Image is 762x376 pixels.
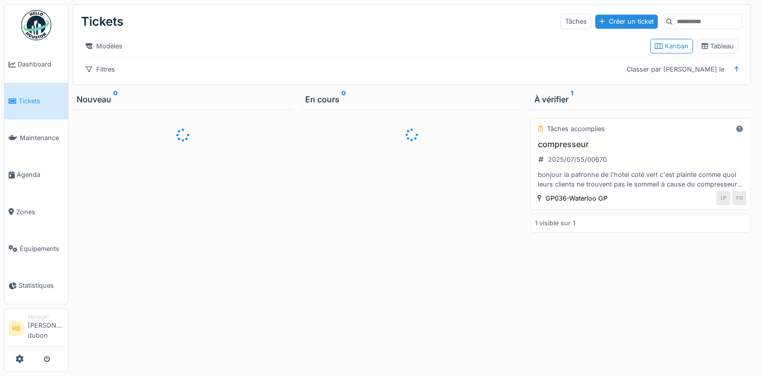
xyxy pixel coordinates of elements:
[19,96,64,106] span: Tickets
[28,313,64,321] div: Manager
[5,267,68,304] a: Statistiques
[547,124,605,134] div: Tâches accomplies
[571,93,573,105] sup: 1
[81,39,127,53] div: Modèles
[535,170,746,189] div: bonjour la patronne de l'hotel coté vert c'est plainte comme quoi leurs clients ne trouvent pas l...
[5,83,68,119] a: Tickets
[732,191,746,205] div: FG
[716,191,730,205] div: LP
[535,218,575,228] div: 1 visible sur 1
[5,230,68,267] a: Équipements
[655,41,688,51] div: Kanban
[113,93,118,105] sup: 0
[548,155,607,164] div: 2025/07/55/00670
[9,321,24,336] li: RB
[21,10,51,40] img: Badge_color-CXgf-gQk.svg
[561,14,591,29] div: Tâches
[81,9,123,35] div: Tickets
[77,93,289,105] div: Nouveau
[19,281,64,290] span: Statistiques
[81,62,119,77] div: Filtres
[5,156,68,193] a: Agenda
[18,59,64,69] span: Dashboard
[5,46,68,83] a: Dashboard
[341,93,346,105] sup: 0
[9,313,64,347] a: RB Manager[PERSON_NAME] dubon
[545,194,607,203] div: GP036-Waterloo GP
[5,194,68,230] a: Zones
[20,244,64,254] span: Équipements
[28,313,64,344] li: [PERSON_NAME] dubon
[622,62,729,77] div: Classer par [PERSON_NAME] le
[534,93,747,105] div: À vérifier
[5,119,68,156] a: Maintenance
[16,207,64,217] span: Zones
[17,170,64,179] span: Agenda
[595,15,658,28] div: Créer un ticket
[305,93,518,105] div: En cours
[702,41,734,51] div: Tableau
[20,133,64,143] span: Maintenance
[535,140,746,149] h3: compresseur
